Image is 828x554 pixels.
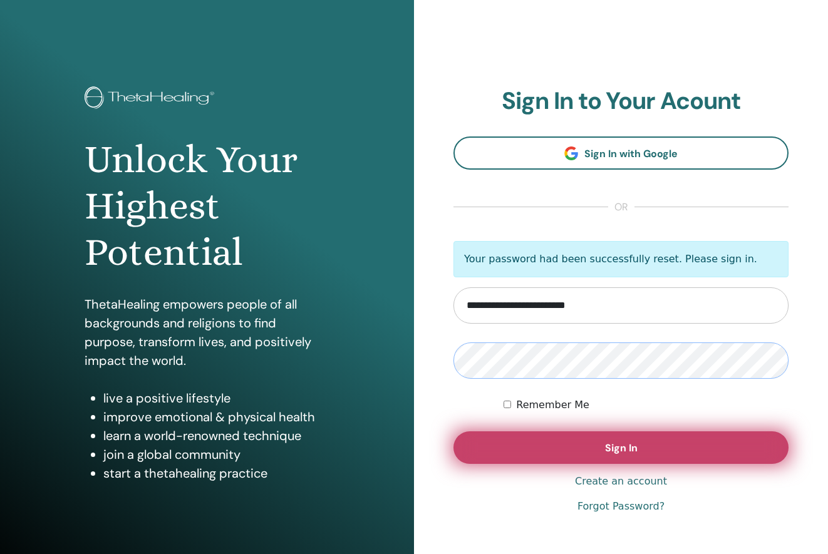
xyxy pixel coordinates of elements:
[453,241,789,277] p: Your password had been successfully reset. Please sign in.
[103,445,329,464] li: join a global community
[504,398,789,413] div: Keep me authenticated indefinitely or until I manually logout
[453,87,789,116] h2: Sign In to Your Acount
[453,136,789,170] a: Sign In with Google
[608,200,634,215] span: or
[103,426,329,445] li: learn a world-renowned technique
[85,136,329,276] h1: Unlock Your Highest Potential
[605,441,638,454] span: Sign In
[577,499,665,514] a: Forgot Password?
[103,408,329,426] li: improve emotional & physical health
[516,398,589,413] label: Remember Me
[103,389,329,408] li: live a positive lifestyle
[85,295,329,370] p: ThetaHealing empowers people of all backgrounds and religions to find purpose, transform lives, a...
[453,431,789,464] button: Sign In
[584,147,678,160] span: Sign In with Google
[103,464,329,483] li: start a thetahealing practice
[575,474,667,489] a: Create an account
